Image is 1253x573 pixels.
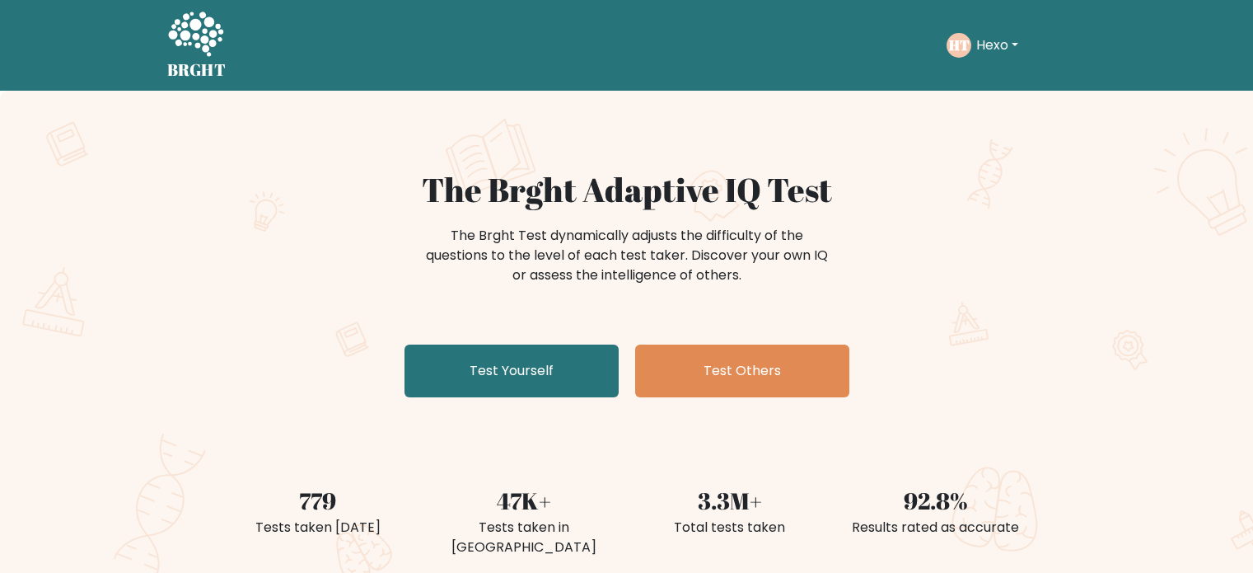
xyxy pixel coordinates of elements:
a: Test Yourself [404,345,619,397]
div: 3.3M+ [637,483,823,518]
div: Tests taken [DATE] [225,518,411,538]
button: Hexo [971,35,1023,56]
div: 779 [225,483,411,518]
h5: BRGHT [167,60,227,80]
text: HT [948,35,969,54]
div: The Brght Test dynamically adjusts the difficulty of the questions to the level of each test take... [421,226,833,285]
h1: The Brght Adaptive IQ Test [225,170,1029,209]
a: BRGHT [167,7,227,84]
a: Test Others [635,345,849,397]
div: Total tests taken [637,518,823,538]
div: Results rated as accurate [843,518,1029,538]
div: 47K+ [431,483,617,518]
div: Tests taken in [GEOGRAPHIC_DATA] [431,518,617,557]
div: 92.8% [843,483,1029,518]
